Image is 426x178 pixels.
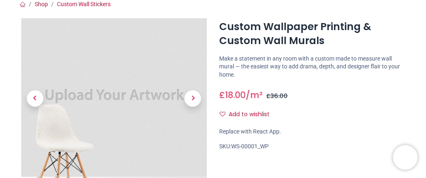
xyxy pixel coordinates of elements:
a: Previous [21,42,49,155]
a: Custom Wall Stickers [57,1,111,7]
span: WS-00001_WP [231,143,269,150]
button: Add to wishlistAdd to wishlist [219,108,277,122]
div: Replace with React App. [219,128,405,136]
span: 18.00 [225,89,246,101]
span: 36.00 [270,92,288,100]
p: Make a statement in any room with a custom made to measure wall mural — the easiest way to add dr... [219,55,405,79]
div: SKU: [219,143,405,151]
a: Shop [35,1,48,7]
i: Add to wishlist [220,111,225,117]
span: £ [219,89,246,101]
a: Next [179,42,207,155]
span: £ [266,92,288,100]
span: /m² [246,89,263,101]
iframe: Brevo live chat [393,145,418,170]
span: Previous [27,90,43,107]
h1: Custom Wallpaper Printing & Custom Wall Murals [219,20,405,48]
span: Next [185,90,201,107]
